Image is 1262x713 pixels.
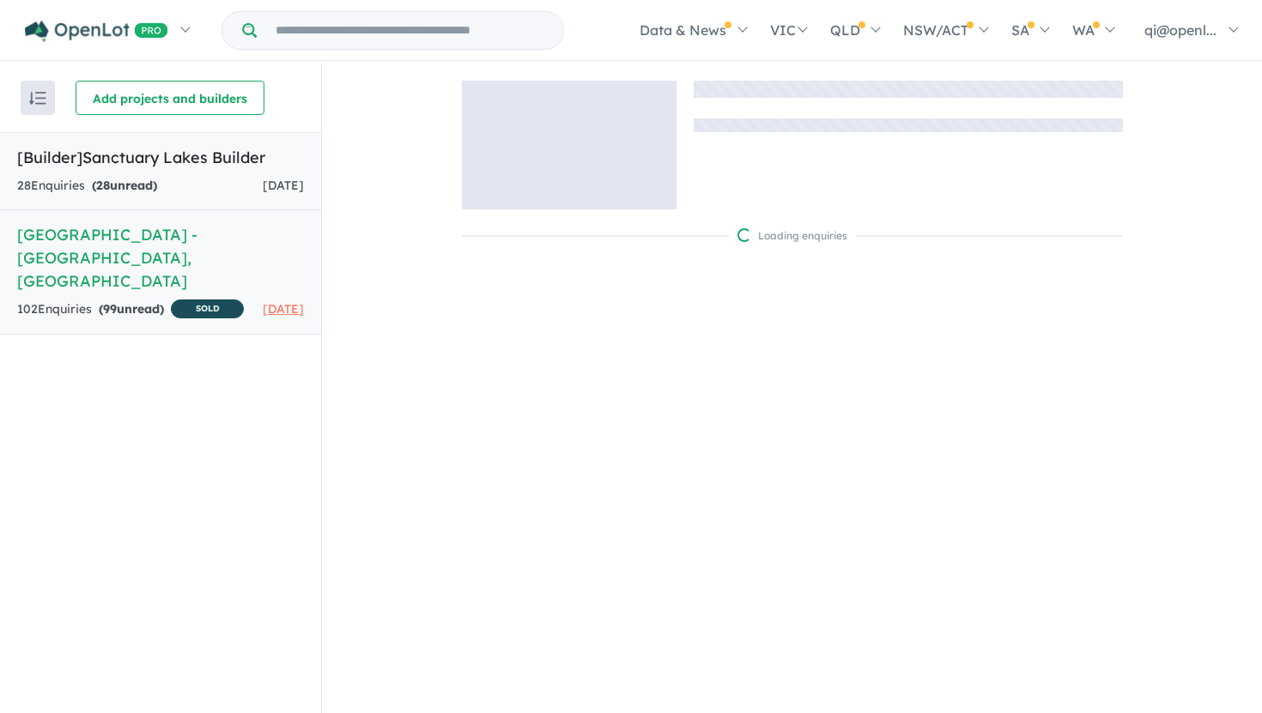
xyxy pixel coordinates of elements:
[25,21,168,42] img: Openlot PRO Logo White
[17,146,304,169] h5: [Builder] Sanctuary Lakes Builder
[99,301,164,317] strong: ( unread)
[103,301,117,317] span: 99
[17,176,157,196] div: 28 Enquir ies
[737,227,847,245] div: Loading enquiries
[96,178,110,193] span: 28
[263,178,304,193] span: [DATE]
[171,299,244,318] span: SOLD
[76,81,264,115] button: Add projects and builders
[29,92,46,105] img: sort.svg
[17,223,304,293] h5: [GEOGRAPHIC_DATA] - [GEOGRAPHIC_DATA] , [GEOGRAPHIC_DATA]
[17,299,244,321] div: 102 Enquir ies
[260,12,560,49] input: Try estate name, suburb, builder or developer
[263,301,304,317] span: [DATE]
[1144,21,1216,39] span: qi@openl...
[92,178,157,193] strong: ( unread)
